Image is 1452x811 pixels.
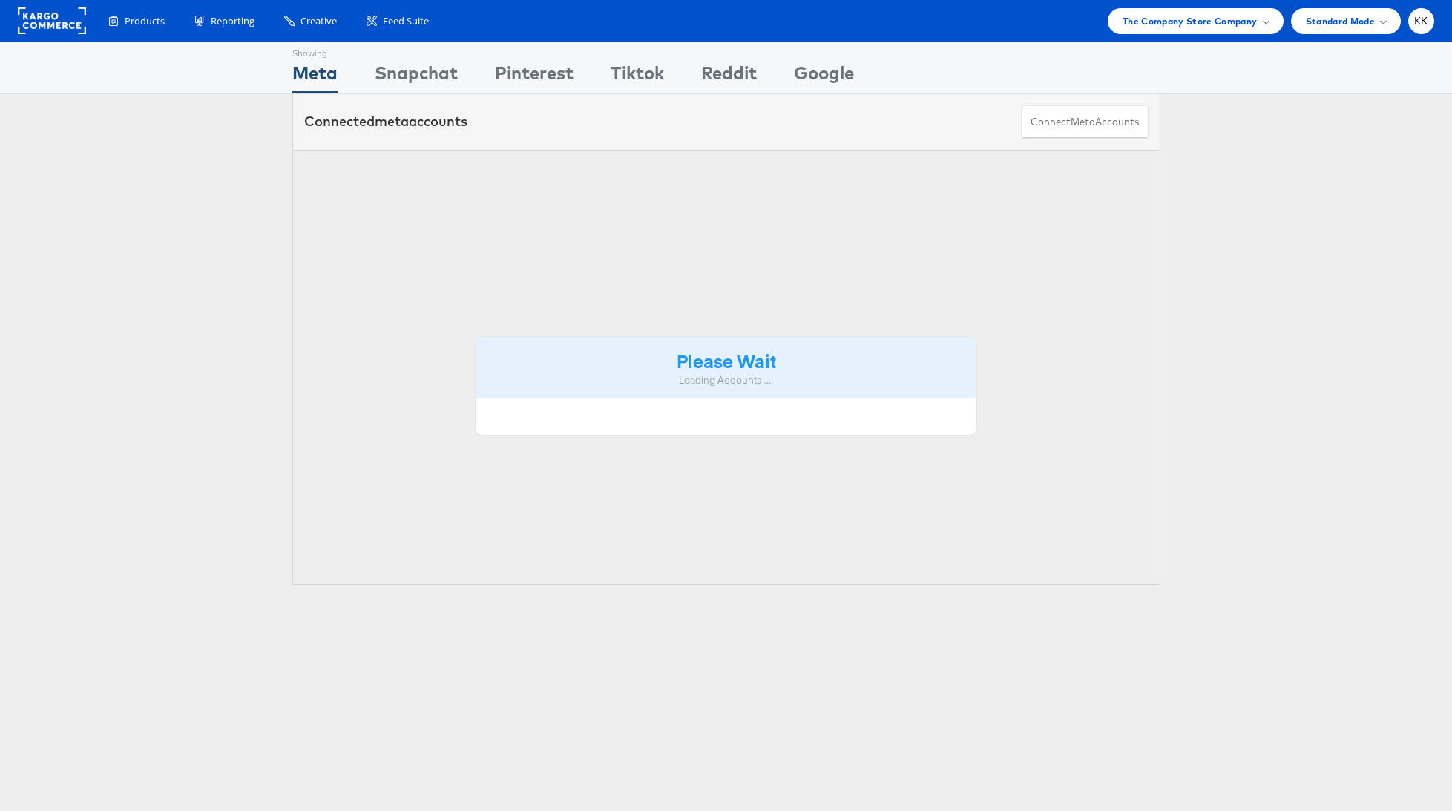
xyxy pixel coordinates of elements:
span: Products [125,14,165,28]
div: Showing [292,42,338,60]
button: ConnectmetaAccounts [1021,105,1149,139]
div: Snapchat [375,60,458,93]
div: Reddit [701,60,757,93]
div: Google [794,60,854,93]
div: Tiktok [611,60,664,93]
div: Pinterest [495,60,574,93]
div: Connected accounts [304,112,467,131]
div: Meta [292,60,338,93]
span: Feed Suite [383,14,429,28]
span: meta [375,113,409,130]
span: Creative [300,14,337,28]
span: meta [1071,115,1095,129]
strong: Please Wait [677,348,776,372]
span: KK [1414,16,1428,26]
div: Loading Accounts .... [487,373,966,387]
span: Standard Mode [1306,13,1375,29]
span: Reporting [211,14,254,28]
span: The Company Store Company [1123,13,1258,29]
